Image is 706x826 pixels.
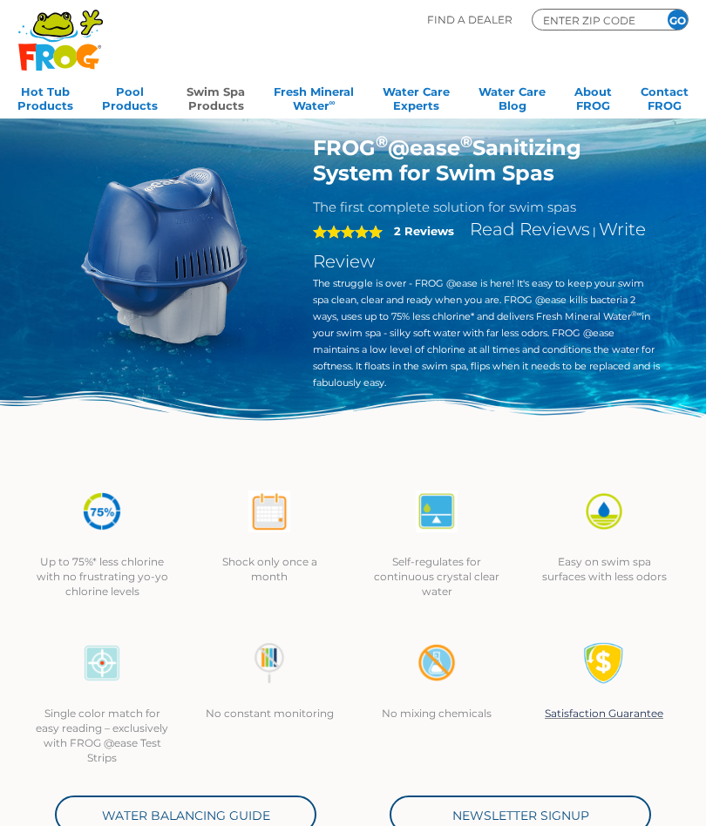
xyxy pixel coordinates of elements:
[370,706,503,721] p: No mixing chemicals
[313,135,662,186] h1: FROG @ease Sanitizing System for Swim Spas
[479,79,546,114] a: Water CareBlog
[313,199,662,215] h2: The first complete solution for swim spas
[81,642,123,684] img: icon-atease-color-match
[583,642,625,684] img: Satisfaction Guarantee Icon
[102,79,158,114] a: PoolProducts
[416,642,458,684] img: no-mixing1
[538,554,670,584] p: Easy on swim spa surfaces with less odors
[329,98,336,107] sup: ∞
[470,219,590,240] a: Read Reviews
[81,491,123,532] img: icon-atease-75percent-less
[574,79,612,114] a: AboutFROG
[203,706,336,721] p: No constant monitoring
[593,225,596,238] span: |
[376,132,388,152] sup: ®
[545,707,663,720] a: Satisfaction Guarantee
[44,135,287,377] img: ss-@ease-hero.png
[541,12,646,28] input: Zip Code Form
[394,224,454,238] strong: 2 Reviews
[416,491,458,532] img: atease-icon-self-regulates
[187,79,245,114] a: Swim SpaProducts
[383,79,450,114] a: Water CareExperts
[313,275,662,391] p: The struggle is over - FROG @ease is here! It's easy to keep your swim spa clean, clear and ready...
[427,9,513,30] p: Find A Dealer
[641,79,689,114] a: ContactFROG
[583,491,625,532] img: icon-atease-easy-on
[36,706,168,765] p: Single color match for easy reading – exclusively with FROG @ease Test Strips
[36,554,168,599] p: Up to 75%* less chlorine with no frustrating yo-yo chlorine levels
[460,132,472,152] sup: ®
[668,10,688,30] input: GO
[274,79,354,114] a: Fresh MineralWater∞
[248,491,290,532] img: atease-icon-shock-once
[631,309,642,318] sup: ®∞
[17,79,73,114] a: Hot TubProducts
[203,554,336,584] p: Shock only once a month
[313,225,383,239] span: 5
[248,642,290,684] img: no-constant-monitoring1
[370,554,503,599] p: Self-regulates for continuous crystal clear water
